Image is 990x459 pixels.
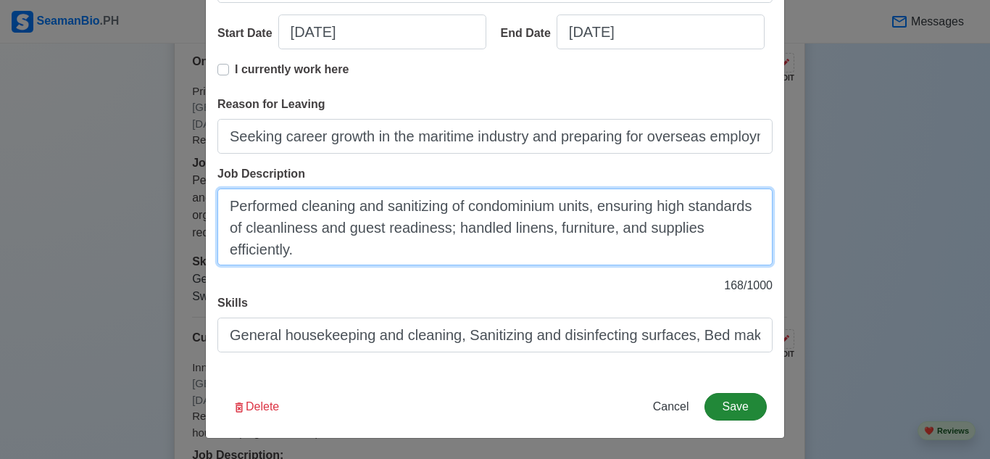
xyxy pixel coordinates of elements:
[235,61,349,78] p: I currently work here
[217,98,325,110] span: Reason for Leaving
[217,297,248,309] span: Skills
[217,318,773,352] input: Write your skills here...
[704,393,767,421] button: Save
[217,25,278,42] div: Start Date
[644,393,699,421] button: Cancel
[217,165,305,183] label: Job Description
[217,189,773,265] textarea: Performed cleaning and sanitizing of condominium units, ensuring high standards of cleanliness an...
[653,400,689,413] span: Cancel
[501,25,557,42] div: End Date
[217,119,773,154] input: Your reason for leaving...
[217,277,773,294] p: 168 / 1000
[223,393,288,421] button: Delete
